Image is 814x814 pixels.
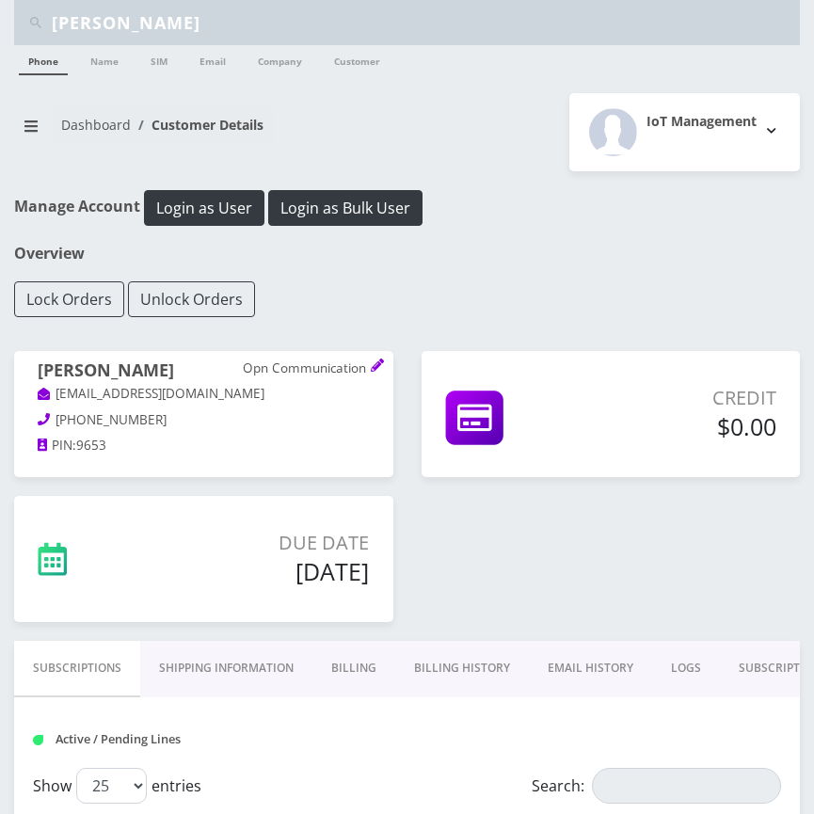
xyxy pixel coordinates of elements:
[52,5,795,40] input: Search Teltik
[33,768,201,804] label: Show entries
[33,735,43,745] img: Active / Pending Lines
[190,45,235,73] a: Email
[81,45,128,73] a: Name
[268,196,423,216] a: Login as Bulk User
[140,196,268,216] a: Login as User
[19,45,68,75] a: Phone
[529,641,652,695] a: EMAIL HISTORY
[14,245,800,263] h1: Overview
[312,641,395,695] a: Billing
[140,641,312,695] a: Shipping Information
[14,641,140,697] a: Subscriptions
[268,190,423,226] button: Login as Bulk User
[652,641,720,695] a: LOGS
[131,115,263,135] li: Customer Details
[248,45,311,73] a: Company
[595,412,776,440] h5: $0.00
[14,281,124,317] button: Lock Orders
[61,116,131,134] a: Dashboard
[592,768,781,804] input: Search:
[595,384,776,412] p: Credit
[38,437,76,455] a: PIN:
[14,105,393,159] nav: breadcrumb
[56,411,167,428] span: [PHONE_NUMBER]
[33,732,263,746] h1: Active / Pending Lines
[157,529,369,557] p: Due Date
[76,437,106,454] span: 9653
[128,281,255,317] button: Unlock Orders
[76,768,147,804] select: Showentries
[14,190,800,226] h1: Manage Account
[569,93,800,171] button: IoT Management
[325,45,390,73] a: Customer
[243,360,370,377] p: Opn Communication
[532,768,781,804] label: Search:
[38,385,264,404] a: [EMAIL_ADDRESS][DOMAIN_NAME]
[157,557,369,585] h5: [DATE]
[646,114,757,130] h2: IoT Management
[144,190,264,226] button: Login as User
[141,45,177,73] a: SIM
[38,360,370,384] h1: [PERSON_NAME]
[395,641,529,695] a: Billing History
